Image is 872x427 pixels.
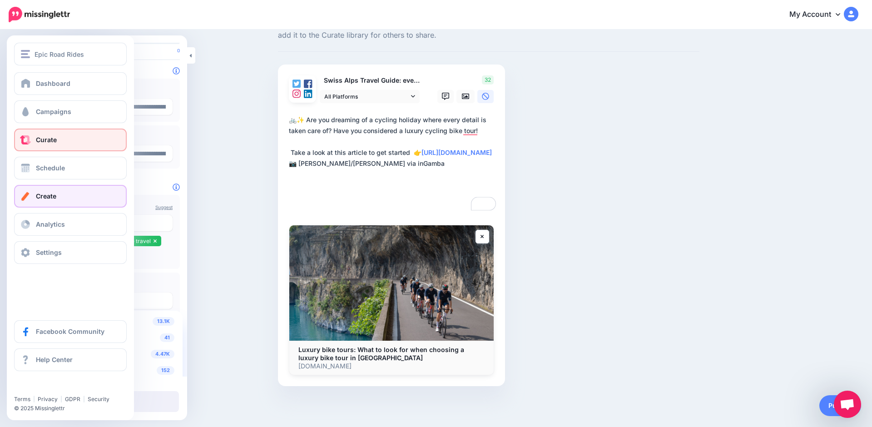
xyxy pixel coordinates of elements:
a: Schedule [14,157,127,179]
span: Facebook Community [36,328,104,335]
a: Facebook Community [14,320,127,343]
span: Settings [36,248,62,256]
p: Swiss Alps Travel Guide: everything you need to plan a cycling holiday [320,75,421,86]
b: Luxury bike tours: What to look for when choosing a luxury bike tour in [GEOGRAPHIC_DATA] [298,346,464,362]
span: 32 [482,75,494,84]
a: Analytics [14,213,127,236]
button: Epic Road Rides [14,43,127,65]
a: Campaigns [14,100,127,123]
span: Help Center [36,356,73,363]
span: Whether you have a blog post, video, landing page, or infographic to share; compose your social p... [278,18,699,41]
span: Create [36,192,56,200]
span: Schedule [36,164,65,172]
span: Curate [36,136,57,144]
img: Missinglettr [9,7,70,22]
img: Luxury bike tours: What to look for when choosing a luxury bike tour in Europe [289,225,494,340]
a: All Platforms [320,90,420,103]
textarea: To enrich screen reader interactions, please activate Accessibility in Grammarly extension settings [289,114,498,213]
div: Open chat [834,391,861,418]
span: | [83,396,85,402]
li: © 2025 Missinglettr [14,404,109,413]
span: All Platforms [324,92,409,101]
span: Campaigns [36,108,71,115]
a: Help Center [14,348,127,371]
span: Dashboard [36,79,70,87]
a: Create [14,185,127,208]
a: Curate [14,129,127,151]
span: 0 [177,48,180,53]
span: 41 [160,333,174,342]
span: 4.47K [151,350,174,358]
span: 152 [157,366,174,375]
iframe: Twitter Follow Button [14,388,15,389]
a: Settings [14,241,127,264]
a: GDPR [65,396,80,402]
span: Epic Road Rides [35,49,84,60]
a: My Account [780,4,858,26]
img: menu.png [21,50,30,58]
a: Terms [14,396,30,402]
div: 🚲✨ Are you dreaming of a cycling holiday where every detail is taken care of? Have you considered... [289,114,498,169]
p: [DOMAIN_NAME] [298,362,485,370]
span: | [60,396,62,402]
span: | [33,396,35,402]
span: 13.1K [153,317,174,326]
a: Publish [819,395,861,416]
a: Security [88,396,109,402]
a: Privacy [38,396,58,402]
a: Dashboard [14,72,127,95]
span: Analytics [36,220,65,228]
a: Suggest [155,204,173,210]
